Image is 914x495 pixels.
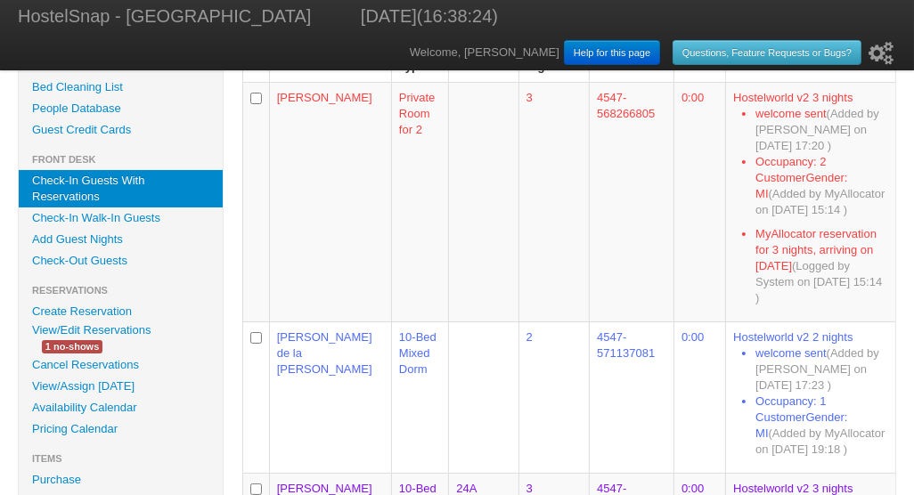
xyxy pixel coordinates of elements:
[755,259,882,304] span: (Logged by System on [DATE] 15:14 )
[19,119,223,141] a: Guest Credit Cards
[564,40,660,65] a: Help for this page
[19,229,223,250] a: Add Guest Nights
[269,82,391,321] td: [PERSON_NAME]
[589,82,673,321] td: 4547-568266805
[755,426,885,456] span: (Added by MyAllocator on [DATE] 19:18 )
[19,354,223,376] a: Cancel Reservations
[42,340,102,353] span: 1 no-shows
[19,301,223,322] a: Create Reservation
[19,397,223,418] a: Availability Calendar
[725,82,895,321] td: Hostelworld v2 3 nights
[755,394,888,458] li: Occupancy: 1 CustomerGender: MI
[589,321,673,473] td: 4547-571137081
[673,40,861,65] a: Questions, Feature Requests or Bugs?
[673,321,725,473] td: 0:00
[755,187,885,216] span: (Added by MyAllocator on [DATE] 15:14 )
[19,77,223,98] a: Bed Cleaning List
[410,36,896,70] div: Welcome, [PERSON_NAME]
[29,337,116,355] a: 1 no-shows
[19,448,223,469] li: Items
[19,469,223,491] a: Purchase
[673,82,725,321] td: 0:00
[19,280,223,301] li: Reservations
[19,170,223,207] a: Check-In Guests With Reservations
[19,149,223,170] li: Front Desk
[755,226,888,306] li: MyAllocator reservation for 3 nights, arriving on [DATE]
[269,321,391,473] td: [PERSON_NAME] de la [PERSON_NAME]
[391,82,448,321] td: Private Room for 2
[19,376,223,397] a: View/Assign [DATE]
[19,321,164,339] a: View/Edit Reservations
[518,321,590,473] td: 2
[869,42,894,65] i: Setup Wizard
[755,154,888,218] li: Occupancy: 2 CustomerGender: MI
[391,321,448,473] td: 10-Bed Mixed Dorm
[755,106,888,154] li: welcome sent
[518,82,590,321] td: 3
[755,345,888,394] li: welcome sent
[755,346,879,392] span: (Added by [PERSON_NAME] on [DATE] 17:23 )
[19,98,223,119] a: People Database
[19,207,223,229] a: Check-In Walk-In Guests
[725,321,895,473] td: Hostelworld v2 2 nights
[417,6,498,26] span: (16:38:24)
[19,418,223,440] a: Pricing Calendar
[19,250,223,272] a: Check-Out Guests
[755,107,879,152] span: (Added by [PERSON_NAME] on [DATE] 17:20 )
